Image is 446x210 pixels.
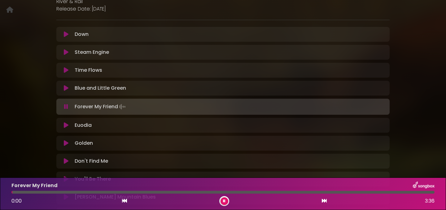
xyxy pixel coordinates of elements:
p: You'll Be There [75,175,111,183]
p: Golden [75,139,93,147]
span: 0:00 [11,197,22,204]
p: Euodia [75,122,92,129]
p: Release Date: [DATE] [56,5,390,13]
img: waveform4.gif [118,102,127,111]
p: Down [75,31,89,38]
p: Time Flows [75,66,102,74]
p: Blue and Little Green [75,84,126,92]
p: Forever My Friend [11,182,58,189]
p: Steam Engine [75,49,109,56]
p: Forever My Friend [75,102,127,111]
p: Don't Find Me [75,157,108,165]
span: 3:36 [425,197,435,205]
img: songbox-logo-white.png [413,182,435,190]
